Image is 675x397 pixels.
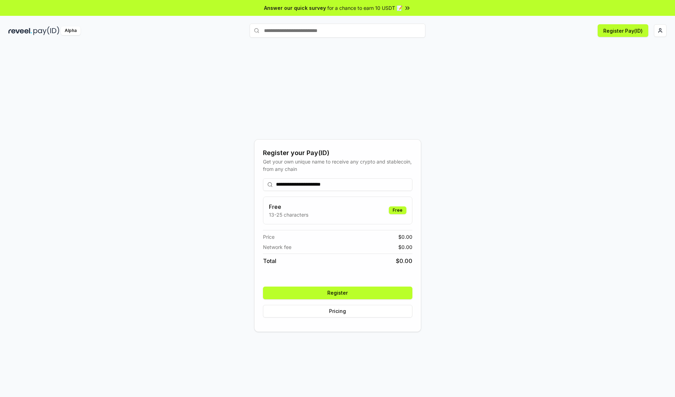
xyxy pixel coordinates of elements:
[263,287,412,299] button: Register
[263,148,412,158] div: Register your Pay(ID)
[269,211,308,218] p: 13-25 characters
[327,4,403,12] span: for a chance to earn 10 USDT 📝
[263,158,412,173] div: Get your own unique name to receive any crypto and stablecoin, from any chain
[598,24,648,37] button: Register Pay(ID)
[264,4,326,12] span: Answer our quick survey
[263,257,276,265] span: Total
[263,233,275,241] span: Price
[269,203,308,211] h3: Free
[398,233,412,241] span: $ 0.00
[33,26,59,35] img: pay_id
[263,243,291,251] span: Network fee
[398,243,412,251] span: $ 0.00
[389,206,406,214] div: Free
[396,257,412,265] span: $ 0.00
[61,26,81,35] div: Alpha
[8,26,32,35] img: reveel_dark
[263,305,412,318] button: Pricing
